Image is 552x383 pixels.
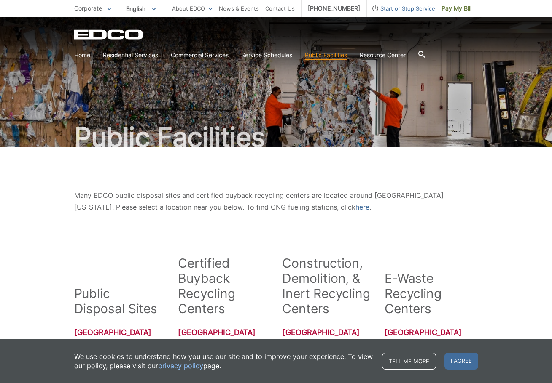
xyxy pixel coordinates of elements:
span: Many EDCO public disposal sites and certified buyback recycling centers are located around [GEOGR... [74,191,444,211]
a: Tell me more [382,353,436,370]
a: Public Facilities [305,51,347,60]
h3: [GEOGRAPHIC_DATA] [385,328,478,337]
a: Resource Center [360,51,406,60]
a: Service Schedules [241,51,292,60]
a: Commercial Services [171,51,229,60]
h2: Certified Buyback Recycling Centers [178,255,263,316]
h2: Public Disposal Sites [74,286,158,316]
span: Corporate [74,5,102,12]
p: We use cookies to understand how you use our site and to improve your experience. To view our pol... [74,352,374,370]
span: Pay My Bill [442,4,471,13]
a: Contact Us [265,4,295,13]
h3: [GEOGRAPHIC_DATA] [282,328,370,337]
span: English [120,2,162,16]
a: Home [74,51,90,60]
h3: [GEOGRAPHIC_DATA] [74,328,164,337]
a: here [355,201,369,213]
h2: Construction, Demolition, & Inert Recycling Centers [282,255,370,316]
span: I agree [444,353,478,370]
a: Residential Services [103,51,158,60]
a: About EDCO [172,4,213,13]
h1: Public Facilities [74,124,478,151]
a: News & Events [219,4,259,13]
a: EDCD logo. Return to the homepage. [74,29,144,40]
a: privacy policy [158,361,203,370]
h3: [GEOGRAPHIC_DATA] [178,328,263,337]
h2: E-Waste Recycling Centers [385,271,478,316]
